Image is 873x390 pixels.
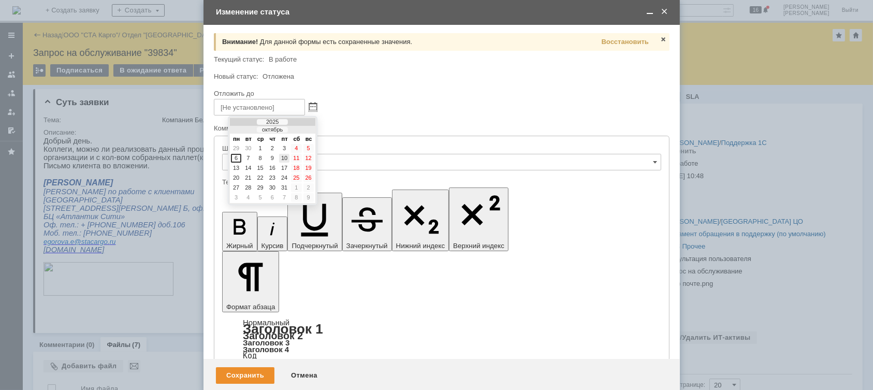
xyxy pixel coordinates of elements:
[255,183,266,192] div: 29
[231,174,241,182] div: 20
[222,38,258,46] span: Внимание!
[243,183,253,192] div: 28
[269,55,297,63] span: В работе
[255,193,266,202] div: 5
[31,101,38,109] span: @
[222,145,659,152] div: Шаблон
[243,321,323,337] a: Заголовок 1
[346,242,388,250] span: Зачеркнутый
[392,190,449,251] button: Нижний индекс
[214,90,667,97] div: Отложить до
[216,7,670,17] div: Изменение статуса
[257,216,288,251] button: Курсив
[214,124,667,134] div: Комментарий
[64,101,66,109] span: .
[66,101,72,109] span: ru
[267,174,278,182] div: 23
[291,164,301,172] div: 18
[226,303,275,311] span: Формат абзаца
[231,183,241,192] div: 27
[291,183,301,192] div: 1
[243,144,253,153] div: 30
[231,136,242,143] td: пн
[291,154,301,163] div: 11
[27,101,31,109] span: e
[263,73,294,80] span: Отложена
[291,193,301,202] div: 8
[291,136,302,143] td: сб
[222,251,279,312] button: Формат абзаца
[602,38,649,46] span: Восстановить
[659,7,670,17] span: Закрыть
[396,242,445,250] span: Нижний индекс
[449,187,508,251] button: Верхний индекс
[243,330,303,341] a: Заголовок 2
[243,351,257,360] a: Код
[303,174,314,182] div: 26
[243,136,254,143] td: вт
[257,127,288,133] div: октябрь
[279,164,289,172] div: 17
[291,144,301,153] div: 4
[38,101,64,109] span: stacargo
[243,154,253,163] div: 7
[292,242,338,250] span: Подчеркнутый
[243,345,289,354] a: Заголовок 4
[287,193,342,251] button: Подчеркнутый
[243,193,253,202] div: 4
[231,193,241,202] div: 3
[279,154,289,163] div: 10
[267,164,278,172] div: 16
[453,242,504,250] span: Верхний индекс
[255,136,266,143] td: ср
[303,144,314,153] div: 5
[303,183,314,192] div: 2
[255,174,266,182] div: 22
[255,164,266,172] div: 15
[303,136,314,143] td: вс
[279,144,289,153] div: 3
[260,38,412,46] span: Для данной формы есть сохраненные значения.
[231,144,241,153] div: 29
[222,179,659,185] div: Текст
[279,136,290,143] td: пт
[267,136,278,143] td: чт
[303,164,314,172] div: 19
[659,35,667,44] span: Закрыть
[231,154,241,163] div: 6
[267,144,278,153] div: 2
[267,193,278,202] div: 6
[214,55,264,63] label: Текущий статус:
[214,73,258,80] label: Новый статус:
[279,174,289,182] div: 24
[645,7,655,17] span: Свернуть (Ctrl + M)
[222,319,661,359] div: Формат абзаца
[267,183,278,192] div: 30
[303,154,314,163] div: 12
[291,174,301,182] div: 25
[25,101,27,109] span: .
[243,174,253,182] div: 21
[226,242,253,250] span: Жирный
[342,197,392,251] button: Зачеркнутый
[257,119,288,125] div: 2025
[243,164,253,172] div: 14
[243,338,289,347] a: Заголовок 3
[303,193,314,202] div: 9
[222,212,257,251] button: Жирный
[279,183,289,192] div: 31
[267,154,278,163] div: 9
[279,193,289,202] div: 7
[255,154,266,163] div: 8
[255,144,266,153] div: 1
[231,164,241,172] div: 13
[261,242,284,250] span: Курсив
[214,99,305,115] input: [Не установлено]
[243,318,289,327] a: Нормальный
